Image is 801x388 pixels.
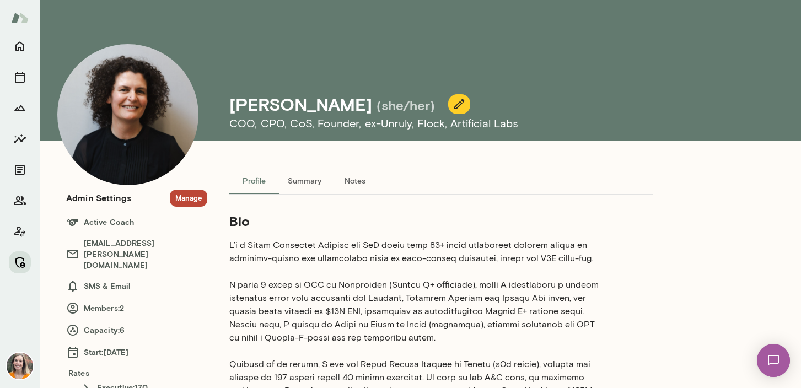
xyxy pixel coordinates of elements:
[377,96,435,114] h5: (she/her)
[9,190,31,212] button: Members
[7,353,33,379] img: Carrie Kelly
[11,7,29,28] img: Mento
[66,279,207,293] h6: SMS & Email
[229,168,279,194] button: Profile
[229,212,600,230] h5: Bio
[66,215,207,229] h6: Active Coach
[229,94,372,115] h4: [PERSON_NAME]
[9,159,31,181] button: Documents
[170,190,207,207] button: Manage
[229,115,706,132] h6: COO, CPO, CoS, Founder , ex-Unruly, Flock, Artificial Labs
[330,168,380,194] button: Notes
[66,368,207,379] h6: Rates
[66,346,207,359] h6: Start: [DATE]
[279,168,330,194] button: Summary
[57,44,198,185] img: Deana Murfitt
[9,97,31,119] button: Growth Plan
[9,220,31,242] button: Client app
[66,324,207,337] h6: Capacity: 6
[9,35,31,57] button: Home
[9,251,31,273] button: Manage
[9,66,31,88] button: Sessions
[66,238,207,271] h6: [EMAIL_ADDRESS][PERSON_NAME][DOMAIN_NAME]
[66,191,131,204] h6: Admin Settings
[66,301,207,315] h6: Members: 2
[9,128,31,150] button: Insights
